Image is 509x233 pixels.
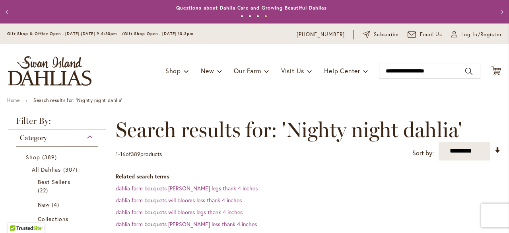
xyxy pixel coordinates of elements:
[38,178,70,186] span: Best Sellers
[26,153,90,161] a: Shop
[33,97,122,103] strong: Search results for: 'Nighty night dahlia'
[32,166,61,173] span: All Dahlias
[26,153,40,161] span: Shop
[116,184,258,192] a: dahlia farm bouquets [PERSON_NAME] legs thank 4 inches
[38,215,78,231] a: Collections
[8,56,91,86] a: store logo
[451,31,502,39] a: Log In/Register
[412,146,434,161] label: Sort by:
[38,200,78,209] a: New
[374,31,399,39] span: Subscribe
[249,15,251,18] button: 2 of 4
[8,117,106,129] strong: Filter By:
[116,148,162,161] p: - of products
[7,31,124,36] span: Gift Shop & Office Open - [DATE]-[DATE] 9-4:30pm /
[363,31,399,39] a: Subscribe
[201,67,214,75] span: New
[6,205,28,227] iframe: Launch Accessibility Center
[124,31,193,36] span: Gift Shop Open - [DATE] 10-3pm
[32,165,84,174] a: All Dahlias
[461,31,502,39] span: Log In/Register
[20,133,47,142] span: Category
[420,31,443,39] span: Email Us
[264,15,267,18] button: 4 of 4
[116,196,242,204] a: dahlia farm bouquets will blooms less thank 4 inches
[63,165,80,174] span: 307
[38,186,50,194] span: 22
[116,220,257,228] a: dahlia farm bouquets [PERSON_NAME] less thank 4 inches
[165,67,181,75] span: Shop
[241,15,243,18] button: 1 of 4
[176,5,327,11] a: Questions about Dahlia Care and Growing Beautiful Dahlias
[256,15,259,18] button: 3 of 4
[281,67,304,75] span: Visit Us
[42,153,59,161] span: 389
[324,67,360,75] span: Help Center
[131,150,140,158] span: 389
[116,172,501,180] dt: Related search terms
[116,118,462,142] span: Search results for: 'Nighty night dahlia'
[234,67,261,75] span: Our Farm
[408,31,443,39] a: Email Us
[38,215,69,223] span: Collections
[52,200,61,209] span: 4
[493,4,509,20] button: Next
[297,31,345,39] a: [PHONE_NUMBER]
[38,201,50,208] span: New
[38,178,78,194] a: Best Sellers
[116,150,118,158] span: 1
[116,208,243,216] a: dahlia farm bouquets will blooms legs thank 4 inches
[7,97,19,103] a: Home
[120,150,126,158] span: 16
